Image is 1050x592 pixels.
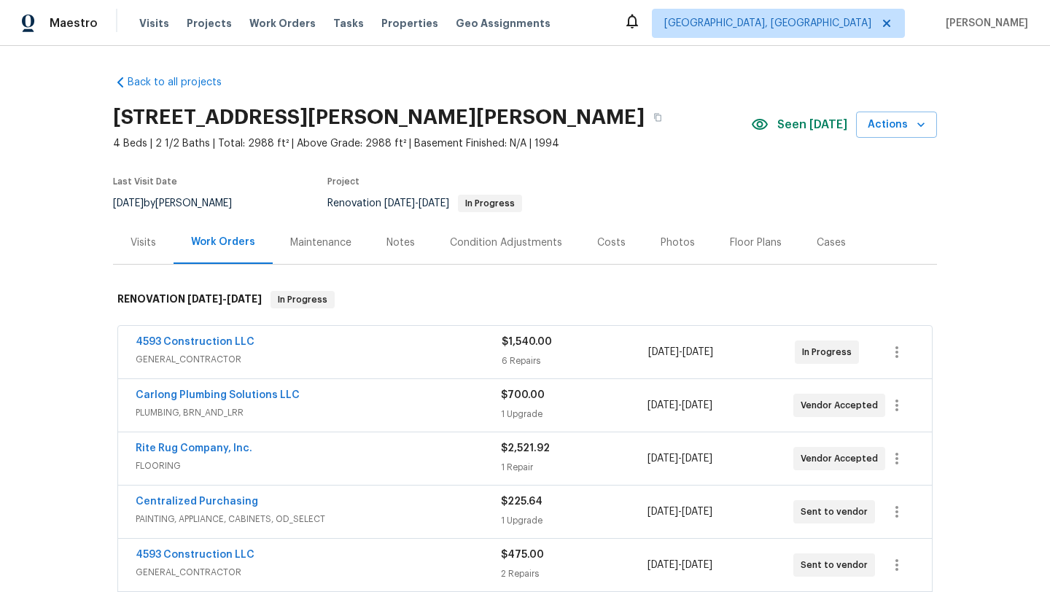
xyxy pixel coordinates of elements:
span: Seen [DATE] [777,117,847,132]
span: [DATE] [647,507,678,517]
div: Cases [817,235,846,250]
span: [PERSON_NAME] [940,16,1028,31]
div: 2 Repairs [501,566,647,581]
span: $1,540.00 [502,337,552,347]
span: [DATE] [682,400,712,410]
span: $700.00 [501,390,545,400]
span: Properties [381,16,438,31]
span: - [647,505,712,519]
span: [DATE] [187,294,222,304]
span: Projects [187,16,232,31]
span: PAINTING, APPLIANCE, CABINETS, OD_SELECT [136,512,501,526]
div: Costs [597,235,626,250]
span: [DATE] [113,198,144,209]
span: Work Orders [249,16,316,31]
span: In Progress [459,199,521,208]
span: [DATE] [647,560,678,570]
span: Vendor Accepted [801,451,884,466]
span: $475.00 [501,550,544,560]
span: Tasks [333,18,364,28]
span: [DATE] [682,560,712,570]
span: - [384,198,449,209]
span: [DATE] [647,453,678,464]
span: Visits [139,16,169,31]
span: PLUMBING, BRN_AND_LRR [136,405,501,420]
span: [DATE] [682,507,712,517]
span: Vendor Accepted [801,398,884,413]
span: - [647,398,712,413]
span: [DATE] [682,347,713,357]
span: GENERAL_CONTRACTOR [136,565,501,580]
span: [GEOGRAPHIC_DATA], [GEOGRAPHIC_DATA] [664,16,871,31]
div: Work Orders [191,235,255,249]
span: Actions [868,116,925,134]
button: Actions [856,112,937,139]
span: Sent to vendor [801,558,874,572]
div: RENOVATION [DATE]-[DATE]In Progress [113,276,937,323]
span: [DATE] [682,453,712,464]
span: 4 Beds | 2 1/2 Baths | Total: 2988 ft² | Above Grade: 2988 ft² | Basement Finished: N/A | 1994 [113,136,751,151]
span: In Progress [802,345,857,359]
span: Maestro [50,16,98,31]
a: Carlong Plumbing Solutions LLC [136,390,300,400]
div: Condition Adjustments [450,235,562,250]
div: Floor Plans [730,235,782,250]
span: - [648,345,713,359]
span: [DATE] [384,198,415,209]
h2: [STREET_ADDRESS][PERSON_NAME][PERSON_NAME] [113,110,645,125]
span: - [647,558,712,572]
div: Maintenance [290,235,351,250]
span: [DATE] [648,347,679,357]
span: [DATE] [227,294,262,304]
span: $2,521.92 [501,443,550,453]
span: [DATE] [647,400,678,410]
div: 6 Repairs [502,354,648,368]
span: - [187,294,262,304]
span: [DATE] [419,198,449,209]
a: Rite Rug Company, Inc. [136,443,252,453]
a: 4593 Construction LLC [136,337,254,347]
span: Last Visit Date [113,177,177,186]
a: Back to all projects [113,75,253,90]
div: Visits [131,235,156,250]
span: Geo Assignments [456,16,551,31]
span: - [647,451,712,466]
div: Notes [386,235,415,250]
div: 1 Upgrade [501,513,647,528]
span: In Progress [272,292,333,307]
div: 1 Repair [501,460,647,475]
span: Renovation [327,198,522,209]
div: Photos [661,235,695,250]
a: 4593 Construction LLC [136,550,254,560]
div: by [PERSON_NAME] [113,195,249,212]
span: FLOORING [136,459,501,473]
a: Centralized Purchasing [136,496,258,507]
div: 1 Upgrade [501,407,647,421]
span: $225.64 [501,496,542,507]
span: Sent to vendor [801,505,874,519]
h6: RENOVATION [117,291,262,308]
button: Copy Address [645,104,671,131]
span: Project [327,177,359,186]
span: GENERAL_CONTRACTOR [136,352,502,367]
